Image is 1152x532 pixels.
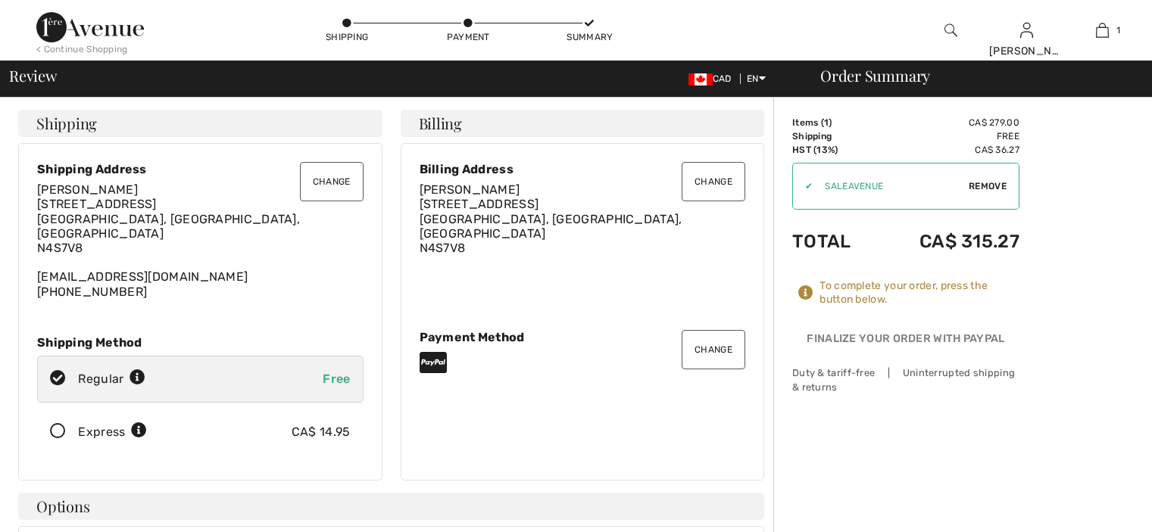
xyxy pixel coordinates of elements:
div: Payment Method [420,330,746,344]
input: Promo code [813,163,969,209]
span: Shipping [36,116,97,131]
div: Shipping Method [37,335,364,350]
div: Order Summary [802,68,1143,83]
div: ✔ [793,179,813,193]
td: Items ( ) [792,116,876,129]
div: Duty & tariff-free | Uninterrupted shipping & returns [792,366,1019,394]
h4: Options [18,493,764,520]
div: To complete your order, press the button below. [820,279,1019,306]
td: HST (13%) [792,143,876,157]
img: My Bag [1096,21,1109,39]
div: Payment [445,30,491,44]
button: Change [682,162,745,201]
span: [STREET_ADDRESS] [GEOGRAPHIC_DATA], [GEOGRAPHIC_DATA], [GEOGRAPHIC_DATA] N4S7V8 [420,197,682,255]
td: CA$ 36.27 [876,143,1019,157]
div: [PERSON_NAME] [989,43,1063,59]
img: 1ère Avenue [36,12,144,42]
span: CAD [688,73,738,84]
span: [PERSON_NAME] [37,182,138,197]
button: Change [682,330,745,369]
div: Shipping Address [37,162,364,176]
span: Free [323,372,350,386]
span: 1 [1116,23,1120,37]
div: [EMAIL_ADDRESS][DOMAIN_NAME] [PHONE_NUMBER] [37,182,364,299]
td: Shipping [792,129,876,143]
img: Canadian Dollar [688,73,713,86]
div: Shipping [324,30,370,44]
div: Express [78,423,147,441]
span: Review [9,68,57,83]
button: Change [300,162,364,201]
img: search the website [944,21,957,39]
div: Finalize Your Order with PayPal [792,331,1019,353]
span: [STREET_ADDRESS] [GEOGRAPHIC_DATA], [GEOGRAPHIC_DATA], [GEOGRAPHIC_DATA] N4S7V8 [37,197,300,255]
span: Billing [419,116,462,131]
span: [PERSON_NAME] [420,182,520,197]
div: Summary [567,30,612,44]
span: 1 [824,117,829,128]
img: My Info [1020,21,1033,39]
a: 1 [1065,21,1139,39]
span: Remove [969,179,1007,193]
td: Free [876,129,1019,143]
td: CA$ 279.00 [876,116,1019,129]
div: CA$ 14.95 [292,423,351,441]
a: Sign In [1020,23,1033,37]
td: CA$ 315.27 [876,216,1019,267]
span: EN [747,73,766,84]
div: Billing Address [420,162,746,176]
div: < Continue Shopping [36,42,128,56]
td: Total [792,216,876,267]
div: Regular [78,370,145,388]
